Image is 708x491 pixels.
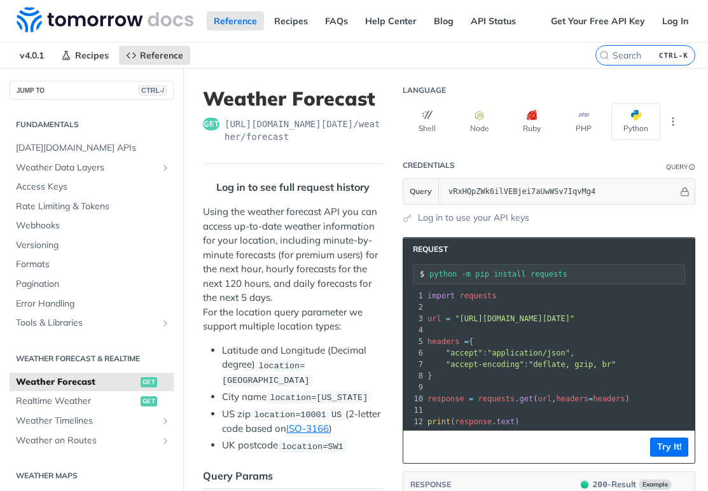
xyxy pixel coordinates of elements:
[10,392,174,411] a: Realtime Weatherget
[10,197,174,216] a: Rate Limiting & Tokens
[507,103,556,140] button: Ruby
[403,324,425,336] div: 4
[222,390,383,405] li: City name
[455,314,574,323] span: "[URL][DOMAIN_NAME][DATE]"
[446,360,524,369] span: "accept-encoding"
[222,407,383,436] li: US zip (2-letter code based on )
[427,394,464,403] span: response
[160,163,170,173] button: Show subpages for Weather Data Layers
[16,181,170,193] span: Access Keys
[10,236,174,255] a: Versioning
[203,118,219,130] span: get
[13,46,51,65] span: v4.0.1
[427,11,461,31] a: Blog
[16,298,170,310] span: Error Handling
[427,291,455,300] span: import
[203,468,273,483] div: Query Params
[469,394,473,403] span: =
[10,275,174,294] a: Pagination
[593,480,607,489] span: 200
[10,431,174,450] a: Weather on RoutesShow subpages for Weather on Routes
[427,314,441,323] span: url
[403,301,425,313] div: 2
[593,478,636,491] div: - Result
[689,164,695,170] i: Information
[427,417,520,426] span: ( . )
[141,377,157,387] span: get
[678,185,691,198] button: Hide
[16,142,170,155] span: [DATE][DOMAIN_NAME] APIs
[460,291,497,300] span: requests
[418,211,529,225] a: Log in to use your API keys
[358,11,424,31] a: Help Center
[203,205,383,334] p: Using the weather forecast API you can access up-to-date weather information for your location, i...
[54,46,116,65] a: Recipes
[10,177,174,197] a: Access Keys
[203,179,370,195] div: Log in to see full request history
[588,394,593,403] span: =
[16,317,157,329] span: Tools & Libraries
[16,415,157,427] span: Weather Timelines
[446,314,450,323] span: =
[403,85,446,95] div: Language
[403,370,425,382] div: 8
[442,179,678,204] input: apikey
[464,11,523,31] a: API Status
[17,7,193,32] img: Tomorrow.io Weather API Docs
[10,411,174,431] a: Weather TimelinesShow subpages for Weather Timelines
[427,360,616,369] span: :
[429,270,684,279] input: Request instructions
[403,359,425,370] div: 7
[455,103,504,140] button: Node
[222,343,383,387] li: Latitude and Longitude (Decimal degree)
[667,116,679,127] svg: More ellipsis
[666,162,695,172] div: QueryInformation
[16,278,170,291] span: Pagination
[267,11,315,31] a: Recipes
[403,405,425,416] div: 11
[427,371,432,380] span: }
[16,434,157,447] span: Weather on Routes
[655,11,695,31] a: Log In
[581,481,588,488] span: 200
[160,318,170,328] button: Show subpages for Tools & Libraries
[286,422,329,434] a: ISO-3166
[140,50,183,61] span: Reference
[410,478,452,491] button: RESPONSE
[427,349,574,357] span: : ,
[254,410,342,420] span: location=10001 US
[75,50,109,61] span: Recipes
[446,349,483,357] span: "accept"
[487,349,570,357] span: "application/json"
[403,160,455,170] div: Credentials
[10,119,174,130] h2: Fundamentals
[599,50,609,60] svg: Search
[611,103,660,140] button: Python
[410,438,427,457] button: Copy to clipboard
[10,139,174,158] a: [DATE][DOMAIN_NAME] APIs
[529,360,616,369] span: "deflate, gzip, br"
[666,162,688,172] div: Query
[16,162,157,174] span: Weather Data Layers
[403,393,425,405] div: 10
[403,103,452,140] button: Shell
[403,313,425,324] div: 3
[10,470,174,481] h2: Weather Maps
[16,395,137,408] span: Realtime Weather
[650,438,688,457] button: Try It!
[464,337,469,346] span: =
[403,336,425,347] div: 5
[496,417,515,426] span: text
[593,394,625,403] span: headers
[544,11,652,31] a: Get Your Free API Key
[403,416,425,427] div: 12
[141,396,157,406] span: get
[403,382,425,393] div: 9
[119,46,190,65] a: Reference
[639,480,672,490] span: Example
[16,376,137,389] span: Weather Forecast
[520,394,534,403] span: get
[403,347,425,359] div: 6
[478,394,515,403] span: requests
[16,219,170,232] span: Webhooks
